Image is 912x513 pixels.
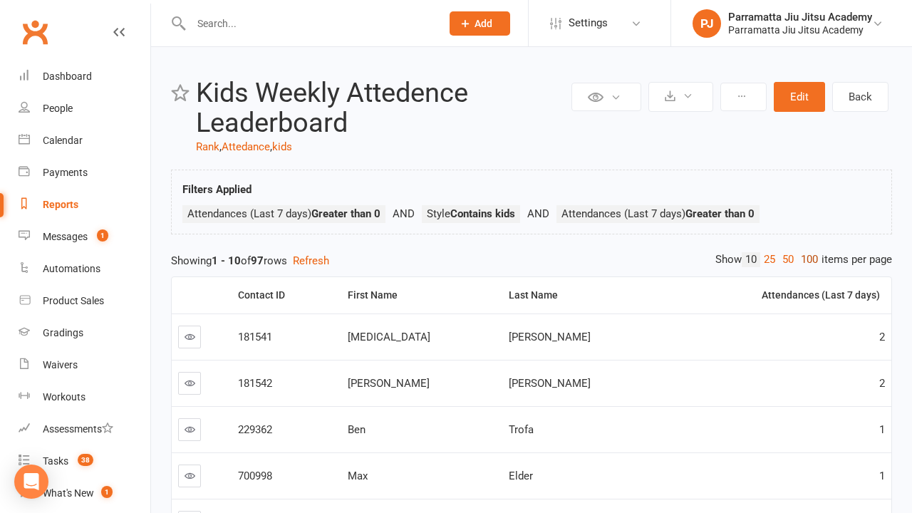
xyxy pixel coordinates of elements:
span: [PERSON_NAME] [509,331,591,343]
span: 1 [101,486,113,498]
span: 2 [879,331,885,343]
span: 38 [78,454,93,466]
span: 1 [97,229,108,242]
span: 181541 [238,331,272,343]
div: Attendances (Last 7 days) [668,290,880,301]
strong: Greater than 0 [685,207,755,220]
span: Attendances (Last 7 days) [187,207,380,220]
a: kids [272,140,292,153]
div: Showing of rows [171,252,892,269]
a: 50 [779,252,797,267]
a: Gradings [19,317,150,349]
h2: Kids Weekly Attedence Leaderboard [196,78,568,138]
div: People [43,103,73,114]
div: Workouts [43,391,85,403]
a: Calendar [19,125,150,157]
span: [MEDICAL_DATA] [348,331,430,343]
button: Add [450,11,510,36]
strong: Filters Applied [182,183,252,196]
a: 10 [742,252,760,267]
span: Style [427,207,515,220]
span: [PERSON_NAME] [509,377,591,390]
div: PJ [693,9,721,38]
div: Last Name [509,290,651,301]
div: Show items per page [715,252,892,267]
span: Elder [509,470,533,482]
div: Waivers [43,359,78,370]
div: Product Sales [43,295,104,306]
div: Parramatta Jiu Jitsu Academy [728,11,872,24]
div: Calendar [43,135,83,146]
button: Edit [774,82,825,112]
span: Settings [569,7,608,39]
span: [PERSON_NAME] [348,377,430,390]
a: What's New1 [19,477,150,509]
div: Dashboard [43,71,92,82]
strong: 1 - 10 [212,254,241,267]
span: Trofa [509,423,534,436]
a: 25 [760,252,779,267]
div: Messages [43,231,88,242]
a: People [19,93,150,125]
div: Parramatta Jiu Jitsu Academy [728,24,872,36]
a: Rank [196,140,219,153]
div: Open Intercom Messenger [14,465,48,499]
a: Workouts [19,381,150,413]
span: 1 [879,470,885,482]
span: Max [348,470,368,482]
span: 1 [879,423,885,436]
div: Reports [43,199,78,210]
div: Tasks [43,455,68,467]
span: Attendances (Last 7 days) [561,207,755,220]
a: Tasks 38 [19,445,150,477]
input: Search... [187,14,431,33]
a: Payments [19,157,150,189]
a: Product Sales [19,285,150,317]
a: Automations [19,253,150,285]
span: Ben [348,423,366,436]
a: Messages 1 [19,221,150,253]
span: Add [475,18,492,29]
a: Assessments [19,413,150,445]
span: 700998 [238,470,272,482]
span: 181542 [238,377,272,390]
span: 229362 [238,423,272,436]
div: What's New [43,487,94,499]
strong: 97 [251,254,264,267]
div: Assessments [43,423,113,435]
strong: Contains kids [450,207,515,220]
span: , [219,140,222,153]
a: Dashboard [19,61,150,93]
div: Gradings [43,327,83,338]
div: Payments [43,167,88,178]
button: Refresh [293,252,329,269]
a: Attedance [222,140,270,153]
span: 2 [879,377,885,390]
a: 100 [797,252,822,267]
span: , [270,140,272,153]
a: Reports [19,189,150,221]
a: Waivers [19,349,150,381]
div: Contact ID [238,290,329,301]
strong: Greater than 0 [311,207,380,220]
div: First Name [348,290,491,301]
a: Back [832,82,888,112]
div: Automations [43,263,100,274]
a: Clubworx [17,14,53,50]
